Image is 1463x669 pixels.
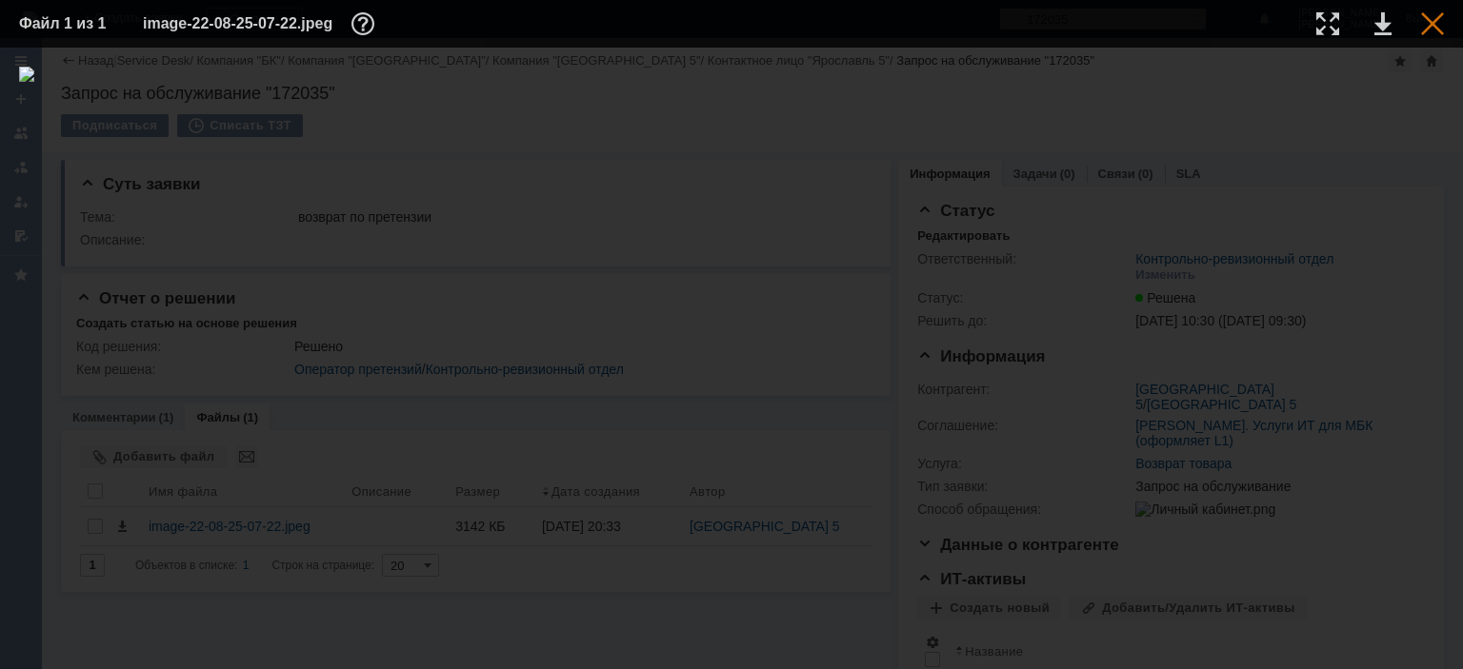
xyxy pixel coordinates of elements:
[143,12,380,35] div: image-22-08-25-07-22.jpeg
[1421,12,1444,35] div: Закрыть окно (Esc)
[1374,12,1392,35] div: Скачать файл
[19,67,1444,650] img: download
[351,12,380,35] div: Дополнительная информация о файле (F11)
[19,16,114,31] div: Файл 1 из 1
[1316,12,1339,35] div: Увеличить масштаб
